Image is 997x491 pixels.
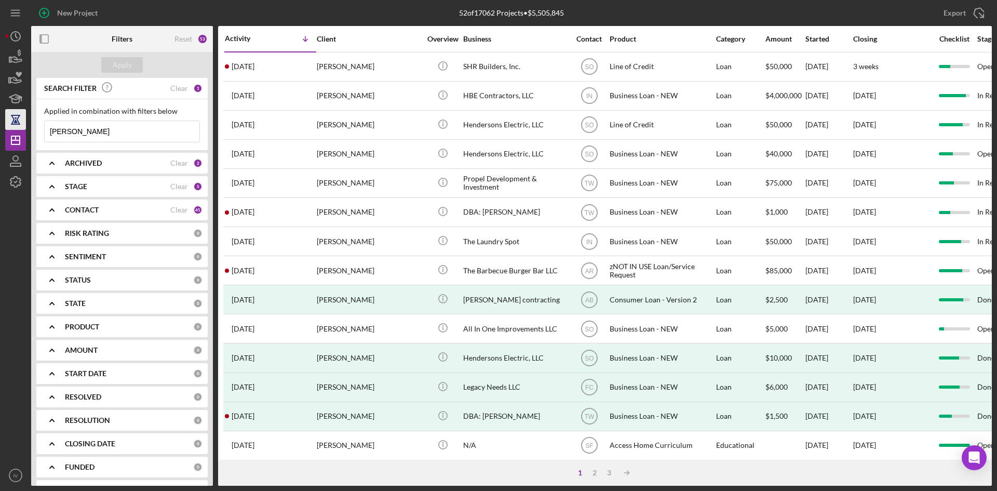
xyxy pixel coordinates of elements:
[805,35,852,43] div: Started
[853,178,876,187] time: [DATE]
[13,473,18,479] text: IV
[853,296,876,304] div: [DATE]
[232,441,254,449] time: 2024-06-01 19:44
[232,208,254,216] time: 2025-05-16 18:29
[853,266,876,275] time: [DATE]
[317,111,421,139] div: [PERSON_NAME]
[584,413,594,420] text: TW
[765,140,804,168] div: $40,000
[317,140,421,168] div: [PERSON_NAME]
[232,383,254,391] time: 2024-07-18 15:10
[232,179,254,187] time: 2025-05-29 14:59
[610,140,713,168] div: Business Loan - NEW
[933,3,992,23] button: Export
[232,91,254,100] time: 2025-07-31 02:08
[317,403,421,430] div: [PERSON_NAME]
[463,432,567,459] div: N/A
[716,228,764,255] div: Loan
[463,228,567,255] div: The Laundry Spot
[193,229,203,238] div: 0
[585,325,594,333] text: SO
[610,257,713,284] div: zNOT IN USE Loan/Service Request
[65,369,106,378] b: START DATE
[459,9,564,17] div: 52 of 17062 Projects • $5,505,845
[193,322,203,331] div: 0
[765,257,804,284] div: $85,000
[716,53,764,81] div: Loan
[765,82,804,110] div: $4,000,000
[586,92,592,100] text: IN
[65,416,110,424] b: RESOLUTION
[317,315,421,342] div: [PERSON_NAME]
[193,346,203,355] div: 0
[65,182,87,191] b: STAGE
[113,57,132,73] div: Apply
[193,205,203,215] div: 45
[853,35,931,43] div: Closing
[584,180,594,187] text: TW
[463,111,567,139] div: Hendersons Electric, LLC
[765,53,804,81] div: $50,000
[853,324,876,333] time: [DATE]
[317,228,421,255] div: [PERSON_NAME]
[44,84,97,92] b: SEARCH FILTER
[610,111,713,139] div: Line of Credit
[853,149,876,158] time: [DATE]
[610,432,713,459] div: Access Home Curriculum
[716,286,764,313] div: Loan
[585,384,594,391] text: FC
[317,53,421,81] div: [PERSON_NAME]
[584,209,594,216] text: TW
[853,354,876,362] div: [DATE]
[317,82,421,110] div: [PERSON_NAME]
[765,228,804,255] div: $50,000
[853,120,876,129] time: [DATE]
[805,53,852,81] div: [DATE]
[317,169,421,197] div: [PERSON_NAME]
[232,237,254,246] time: 2025-03-04 21:11
[197,34,208,44] div: 53
[765,344,804,371] div: $10,000
[225,34,271,43] div: Activity
[716,403,764,430] div: Loan
[585,267,594,274] text: AR
[610,53,713,81] div: Line of Credit
[463,82,567,110] div: HBE Contractors, LLC
[193,416,203,425] div: 0
[805,432,852,459] div: [DATE]
[586,238,592,245] text: IN
[193,275,203,285] div: 0
[585,63,594,71] text: SO
[317,286,421,313] div: [PERSON_NAME]
[463,198,567,226] div: DBA: [PERSON_NAME]
[193,84,203,93] div: 1
[463,374,567,401] div: Legacy Needs LLC
[193,182,203,191] div: 5
[765,198,804,226] div: $1,000
[716,257,764,284] div: Loan
[101,57,143,73] button: Apply
[585,442,593,449] text: SF
[463,169,567,197] div: Propel Development & Investment
[112,35,132,43] b: Filters
[716,82,764,110] div: Loan
[765,111,804,139] div: $50,000
[65,346,98,354] b: AMOUNT
[65,206,99,214] b: CONTACT
[193,299,203,308] div: 0
[602,469,616,477] div: 3
[853,237,876,246] time: [DATE]
[716,35,764,43] div: Category
[65,393,101,401] b: RESOLVED
[317,35,421,43] div: Client
[463,257,567,284] div: The Barbecue Burger Bar LLC
[765,315,804,342] div: $5,000
[65,159,102,167] b: ARCHIVED
[610,315,713,342] div: Business Loan - NEW
[716,315,764,342] div: Loan
[716,374,764,401] div: Loan
[805,82,852,110] div: [DATE]
[610,82,713,110] div: Business Loan - NEW
[193,252,203,261] div: 0
[31,3,108,23] button: New Project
